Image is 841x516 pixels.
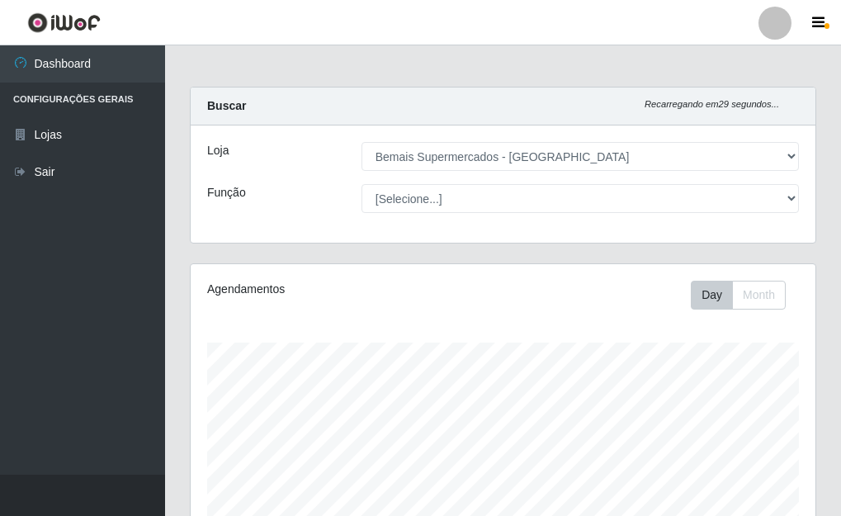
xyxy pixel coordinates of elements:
div: Toolbar with button groups [691,281,799,310]
strong: Buscar [207,99,246,112]
img: CoreUI Logo [27,12,101,33]
button: Month [732,281,786,310]
div: First group [691,281,786,310]
i: Recarregando em 29 segundos... [645,99,779,109]
label: Loja [207,142,229,159]
div: Agendamentos [207,281,439,298]
button: Day [691,281,733,310]
label: Função [207,184,246,201]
